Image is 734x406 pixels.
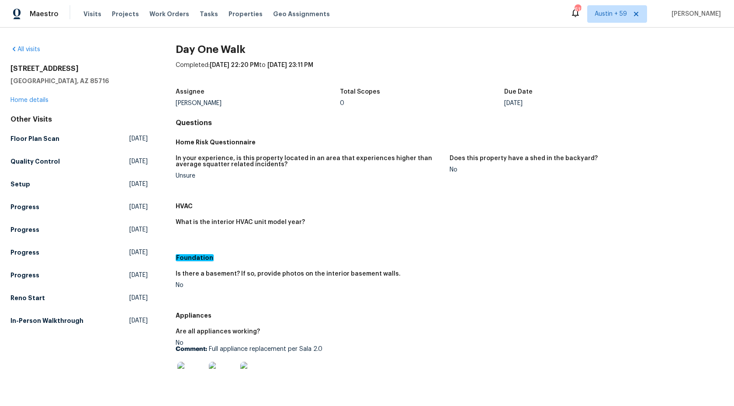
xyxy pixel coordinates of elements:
[340,89,380,95] h5: Total Scopes
[200,11,218,17] span: Tasks
[273,10,330,18] span: Geo Assignments
[30,10,59,18] span: Maestro
[668,10,721,18] span: [PERSON_NAME]
[129,180,148,189] span: [DATE]
[176,138,724,147] h5: Home Risk Questionnaire
[10,248,39,257] h5: Progress
[10,115,148,124] div: Other Visits
[10,225,39,234] h5: Progress
[129,225,148,234] span: [DATE]
[229,10,263,18] span: Properties
[176,219,305,225] h5: What is the interior HVAC unit model year?
[176,311,724,320] h5: Appliances
[129,134,148,143] span: [DATE]
[176,346,443,352] p: Full appliance replacement per Sala 2.0
[10,97,48,103] a: Home details
[10,316,83,325] h5: In-Person Walkthrough
[176,61,724,84] div: Completed: to
[176,173,443,179] div: Unsure
[450,155,598,161] h5: Does this property have a shed in the backyard?
[10,157,60,166] h5: Quality Control
[10,131,148,147] a: Floor Plan Scan[DATE]
[176,45,724,54] h2: Day One Walk
[340,100,504,106] div: 0
[176,119,724,127] h4: Questions
[129,248,148,257] span: [DATE]
[112,10,139,18] span: Projects
[10,77,148,85] h5: [GEOGRAPHIC_DATA], AZ 85716
[10,222,148,238] a: Progress[DATE]
[504,100,668,106] div: [DATE]
[149,10,189,18] span: Work Orders
[129,294,148,302] span: [DATE]
[129,203,148,211] span: [DATE]
[10,245,148,260] a: Progress[DATE]
[176,346,207,352] b: Comment:
[10,313,148,329] a: In-Person Walkthrough[DATE]
[176,254,214,261] em: Foundation
[176,89,204,95] h5: Assignee
[83,10,101,18] span: Visits
[595,10,627,18] span: Austin + 59
[10,271,39,280] h5: Progress
[10,176,148,192] a: Setup[DATE]
[10,294,45,302] h5: Reno Start
[267,62,313,68] span: [DATE] 23:11 PM
[176,271,401,277] h5: Is there a basement? If so, provide photos on the interior basement walls.
[10,46,40,52] a: All visits
[129,157,148,166] span: [DATE]
[176,100,340,106] div: [PERSON_NAME]
[176,329,260,335] h5: Are all appliances working?
[210,62,259,68] span: [DATE] 22:20 PM
[10,199,148,215] a: Progress[DATE]
[129,271,148,280] span: [DATE]
[10,180,30,189] h5: Setup
[10,134,59,143] h5: Floor Plan Scan
[176,282,443,288] div: No
[10,203,39,211] h5: Progress
[129,316,148,325] span: [DATE]
[176,202,724,210] h5: HVAC
[176,340,443,395] div: No
[176,155,443,168] h5: In your experience, is this property located in an area that experiences higher than average squa...
[10,154,148,169] a: Quality Control[DATE]
[10,64,148,73] h2: [STREET_ADDRESS]
[450,167,717,173] div: No
[575,5,581,14] div: 611
[10,267,148,283] a: Progress[DATE]
[10,290,148,306] a: Reno Start[DATE]
[504,89,533,95] h5: Due Date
